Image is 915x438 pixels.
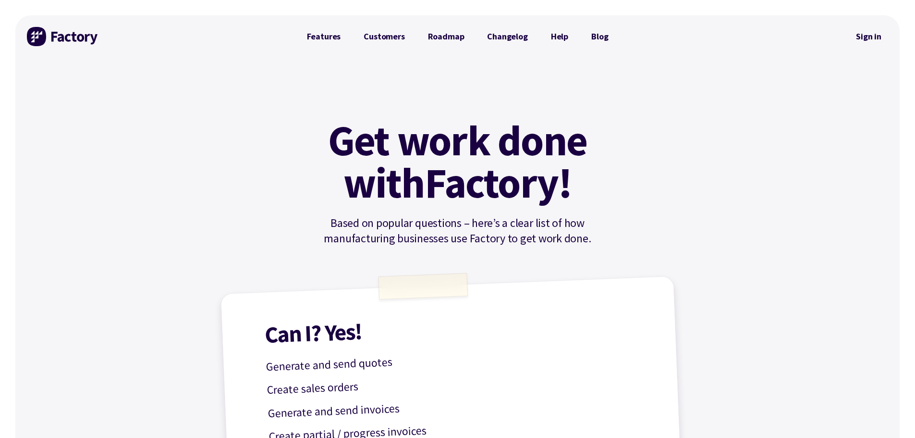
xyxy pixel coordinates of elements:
[416,27,476,46] a: Roadmap
[266,343,649,376] p: Generate and send quotes
[295,27,353,46] a: Features
[314,119,602,204] h1: Get work done with
[425,162,572,204] mark: Factory!
[476,27,539,46] a: Changelog
[27,27,99,46] img: Factory
[352,27,416,46] a: Customers
[268,389,651,423] p: Generate and send invoices
[539,27,580,46] a: Help
[849,25,888,48] nav: Secondary Navigation
[580,27,620,46] a: Blog
[295,27,620,46] nav: Primary Navigation
[267,366,650,400] p: Create sales orders
[264,308,648,346] h1: Can I? Yes!
[849,25,888,48] a: Sign in
[295,215,620,246] p: Based on popular questions – here’s a clear list of how manufacturing businesses use Factory to g...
